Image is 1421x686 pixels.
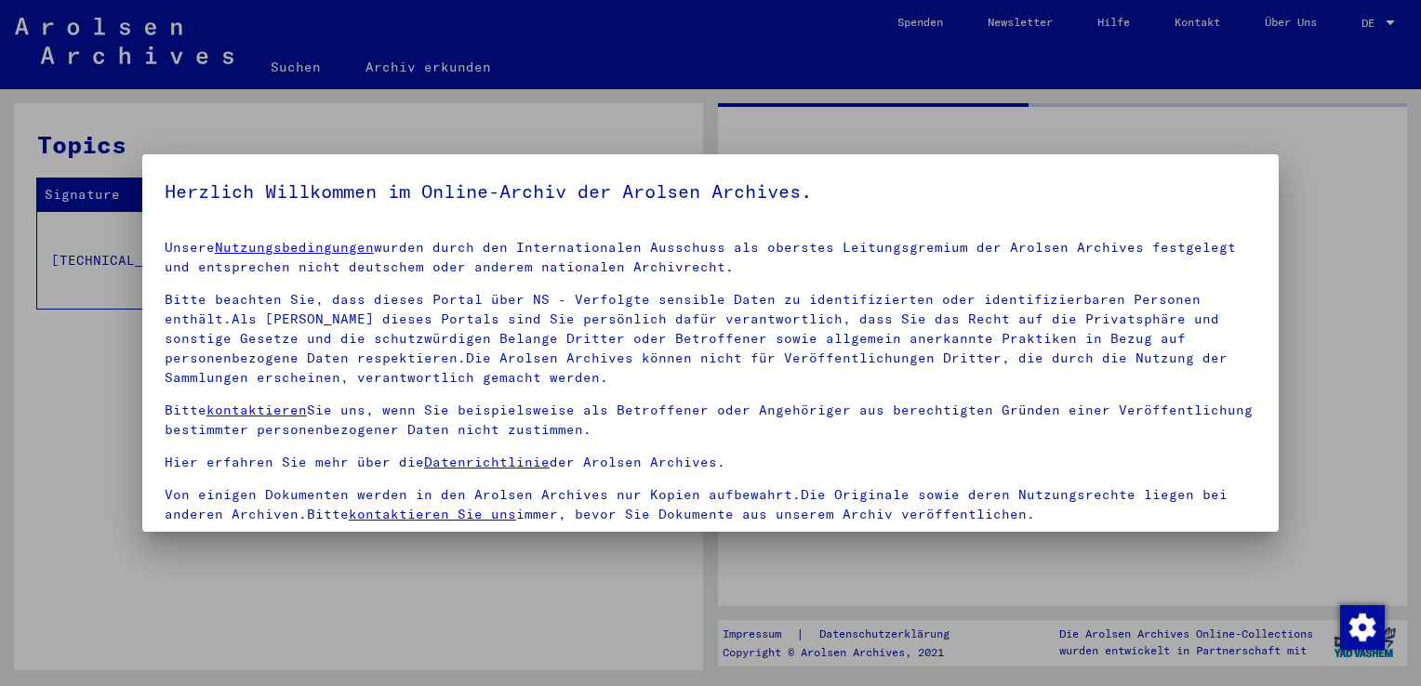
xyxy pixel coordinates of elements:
[165,401,1256,440] p: Bitte Sie uns, wenn Sie beispielsweise als Betroffener oder Angehöriger aus berechtigten Gründen ...
[349,506,516,522] a: kontaktieren Sie uns
[165,485,1256,524] p: Von einigen Dokumenten werden in den Arolsen Archives nur Kopien aufbewahrt.Die Originale sowie d...
[165,290,1256,388] p: Bitte beachten Sie, dass dieses Portal über NS - Verfolgte sensible Daten zu identifizierten oder...
[424,454,550,470] a: Datenrichtlinie
[165,238,1256,277] p: Unsere wurden durch den Internationalen Ausschuss als oberstes Leitungsgremium der Arolsen Archiv...
[1339,604,1384,649] div: Zustimmung ändern
[165,177,1256,206] h5: Herzlich Willkommen im Online-Archiv der Arolsen Archives.
[1340,605,1385,650] img: Zustimmung ändern
[165,453,1256,472] p: Hier erfahren Sie mehr über die der Arolsen Archives.
[206,402,307,418] a: kontaktieren
[215,239,374,256] a: Nutzungsbedingungen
